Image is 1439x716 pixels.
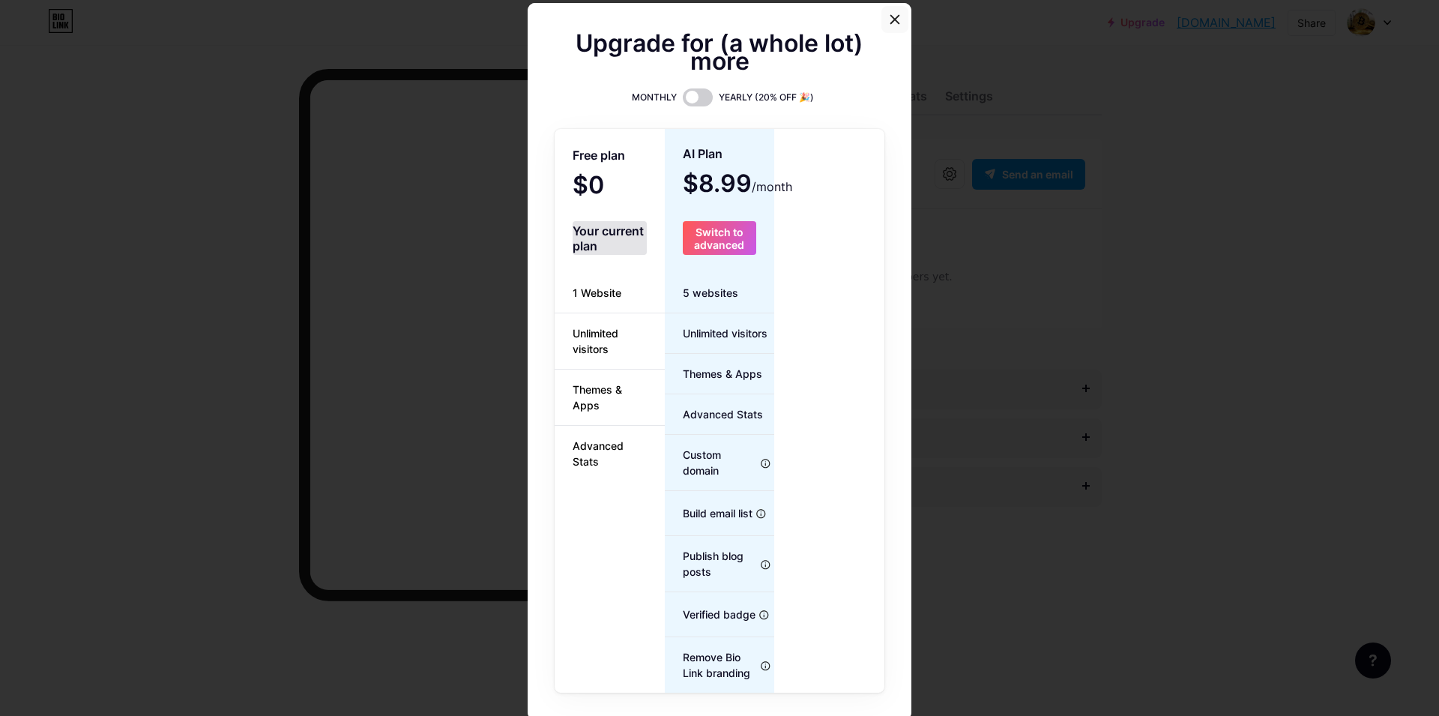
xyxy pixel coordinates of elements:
span: Upgrade for (a whole lot) more [555,34,884,70]
span: Themes & Apps [555,382,665,413]
span: Custom domain [665,447,758,478]
div: Your current plan [573,221,647,255]
span: $8.99 [683,175,792,196]
span: YEARLY (20% OFF 🎉) [719,90,814,105]
div: 5 websites [665,273,775,313]
span: Publish blog posts [665,548,758,580]
span: Unlimited visitors [555,325,665,357]
span: /month [752,178,792,196]
span: Switch to advanced [683,226,757,251]
span: Unlimited visitors [665,325,767,341]
span: Advanced Stats [555,438,665,469]
span: AI Plan [683,141,722,167]
button: Switch to advanced [683,221,757,255]
span: Advanced Stats [665,406,763,422]
span: 1 Website [555,285,639,301]
span: Verified badge [665,607,755,622]
span: Free plan [573,142,625,169]
span: Themes & Apps [665,366,762,382]
span: Remove Bio Link branding [665,649,758,681]
span: MONTHLY [632,90,677,105]
span: $0 [573,176,645,197]
span: Build email list [665,505,752,521]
